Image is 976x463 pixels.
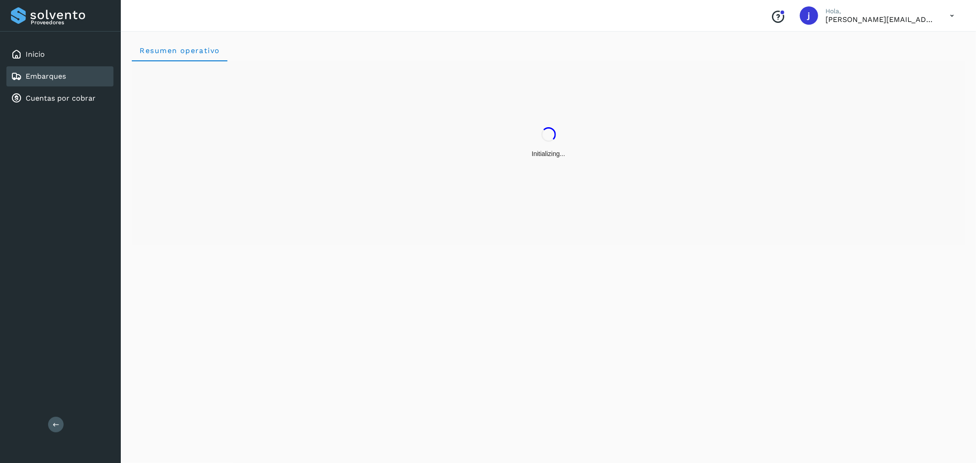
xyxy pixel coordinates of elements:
a: Embarques [26,72,66,81]
span: Resumen operativo [139,46,220,55]
p: javier@rfllogistics.com.mx [825,15,935,24]
a: Inicio [26,50,45,59]
p: Proveedores [31,19,110,26]
a: Cuentas por cobrar [26,94,96,102]
div: Cuentas por cobrar [6,88,113,108]
div: Embarques [6,66,113,86]
div: Inicio [6,44,113,65]
p: Hola, [825,7,935,15]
